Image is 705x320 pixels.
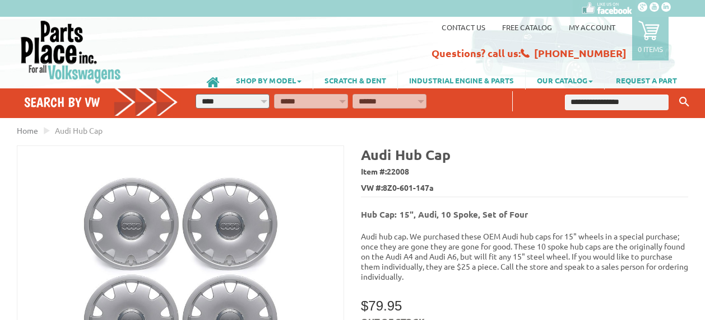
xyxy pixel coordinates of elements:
[502,22,552,32] a: Free Catalog
[17,125,38,135] a: Home
[676,93,693,111] button: Keyword Search
[383,182,434,194] span: 8Z0-601-147a
[20,20,122,84] img: Parts Place Inc!
[361,145,451,163] b: Audi Hub Cap
[361,164,688,180] span: Item #:
[605,70,688,90] a: REQUEST A PART
[398,70,525,90] a: INDUSTRIAL ENGINE & PARTS
[361,298,402,313] span: $79.95
[569,22,615,32] a: My Account
[55,125,103,135] span: Audi Hub Cap
[24,94,178,110] h4: Search by VW
[526,70,604,90] a: OUR CATALOG
[632,17,669,60] a: 0 items
[361,231,688,281] p: Audi hub cap. We purchased these OEM Audi hub caps for 15" wheels in a special purchase; once the...
[638,44,663,54] p: 0 items
[387,166,409,176] span: 22008
[361,209,528,220] b: Hub Cap: 15", Audi, 10 Spoke, Set of Four
[225,70,313,90] a: SHOP BY MODEL
[361,180,688,196] span: VW #:
[442,22,485,32] a: Contact us
[313,70,397,90] a: SCRATCH & DENT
